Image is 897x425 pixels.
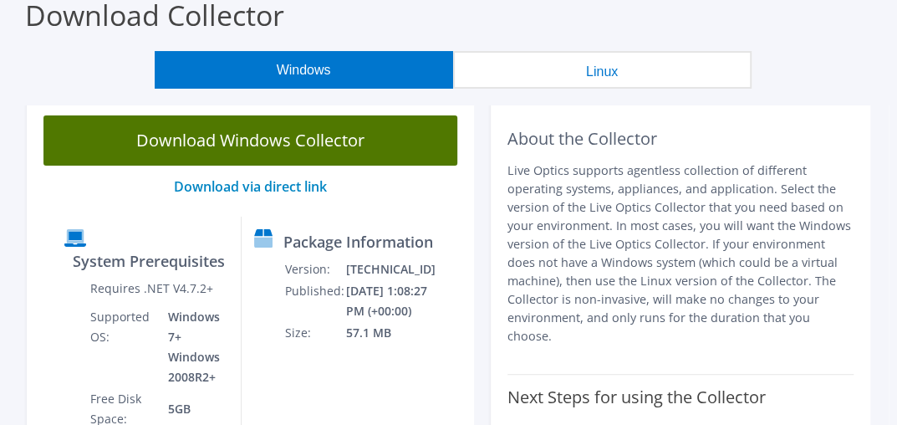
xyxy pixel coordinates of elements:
td: Size: [284,322,345,344]
td: 57.1 MB [345,322,436,344]
label: Package Information [283,233,433,250]
a: Download Windows Collector [43,115,457,166]
button: Windows [155,51,453,89]
button: Linux [453,51,752,89]
td: Published: [284,280,345,322]
td: [DATE] 1:08:27 PM (+00:00) [345,280,436,322]
td: Windows 7+ Windows 2008R2+ [155,306,228,388]
label: System Prerequisites [73,253,225,269]
label: Requires .NET V4.7.2+ [90,280,213,297]
td: Version: [284,259,345,280]
p: Live Optics supports agentless collection of different operating systems, appliances, and applica... [507,161,854,346]
h2: About the Collector [507,129,854,149]
a: Download via direct link [174,177,327,196]
td: Supported OS: [89,306,155,388]
label: Next Steps for using the Collector [507,387,766,407]
td: [TECHNICAL_ID] [345,259,436,280]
